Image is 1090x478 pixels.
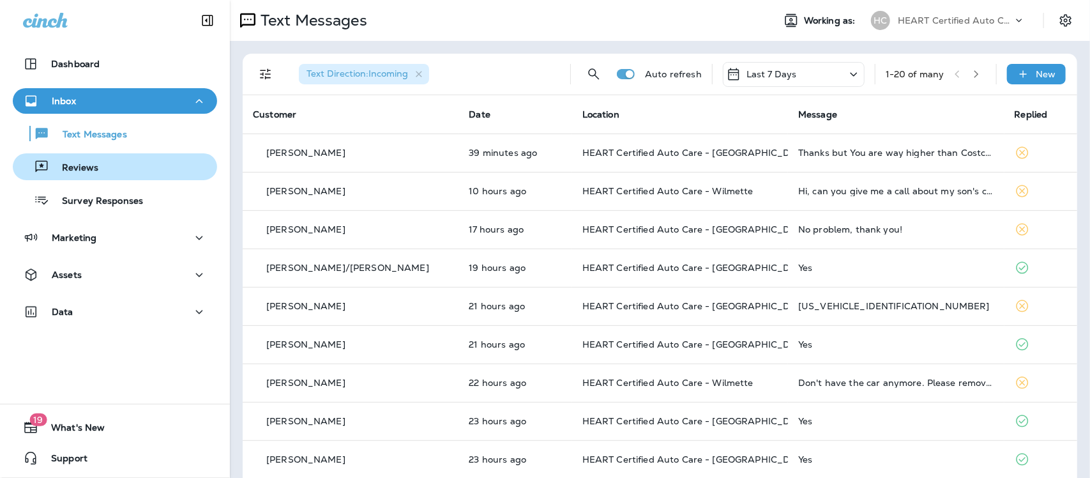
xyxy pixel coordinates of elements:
p: Dashboard [51,59,100,69]
p: [PERSON_NAME] [266,378,345,388]
button: Dashboard [13,51,217,77]
p: Data [52,307,73,317]
p: Sep 18, 2025 10:00 PM [469,186,561,196]
p: [PERSON_NAME] [266,186,345,196]
div: Thanks but You are way higher than Costco. Appreciate the estimate anyway. [798,148,994,158]
p: [PERSON_NAME] [266,454,345,465]
span: HEART Certified Auto Care - Wilmette [582,377,753,389]
p: Auto refresh [645,69,702,79]
span: Text Direction : Incoming [307,68,408,79]
p: Sep 18, 2025 11:01 AM [469,339,561,350]
span: HEART Certified Auto Care - [GEOGRAPHIC_DATA] [582,262,812,274]
button: Settings [1054,9,1077,32]
span: Location [582,109,619,120]
span: HEART Certified Auto Care - [GEOGRAPHIC_DATA] [582,147,812,158]
div: No problem, thank you! [798,224,994,235]
p: Assets [52,270,82,280]
div: HC [871,11,890,30]
p: Text Messages [255,11,367,30]
span: Customer [253,109,296,120]
p: Reviews [49,162,98,174]
p: [PERSON_NAME] [266,148,345,158]
span: Message [798,109,837,120]
p: Survey Responses [49,196,143,208]
span: Working as: [804,15,858,26]
button: Inbox [13,88,217,114]
p: Marketing [52,233,96,243]
span: Support [38,453,87,468]
p: [PERSON_NAME] [266,224,345,235]
span: What's New [38,422,105,438]
p: Last 7 Days [746,69,797,79]
p: HEART Certified Auto Care [898,15,1013,26]
button: Collapse Sidebar [190,8,225,33]
div: YV4A22PK6G1032857 [798,301,994,311]
div: Don't have the car anymore. Please remove it from your system. [798,378,994,388]
p: [PERSON_NAME] [266,301,345,311]
span: HEART Certified Auto Care - [GEOGRAPHIC_DATA] [582,415,812,427]
span: HEART Certified Auto Care - [GEOGRAPHIC_DATA] [582,224,812,235]
button: Text Messages [13,120,217,147]
div: 1 - 20 of many [886,69,944,79]
p: Sep 18, 2025 03:24 PM [469,224,561,235]
span: HEART Certified Auto Care - Wilmette [582,185,753,197]
div: Yes [798,454,994,465]
p: [PERSON_NAME] [266,416,345,426]
p: Sep 18, 2025 09:10 AM [469,416,561,426]
p: [PERSON_NAME] [266,339,345,350]
button: 19What's New [13,415,217,440]
button: Data [13,299,217,325]
span: Replied [1015,109,1048,120]
span: HEART Certified Auto Care - [GEOGRAPHIC_DATA] [582,300,812,312]
p: Inbox [52,96,76,106]
div: Text Direction:Incoming [299,64,429,84]
span: 19 [29,413,47,426]
span: HEART Certified Auto Care - [GEOGRAPHIC_DATA] [582,454,812,465]
p: Sep 19, 2025 08:02 AM [469,148,561,158]
button: Reviews [13,153,217,180]
button: Survey Responses [13,187,217,213]
p: Sep 18, 2025 09:08 AM [469,454,561,465]
p: Sep 18, 2025 11:04 AM [469,301,561,311]
p: [PERSON_NAME]/[PERSON_NAME] [266,263,429,273]
p: Sep 18, 2025 01:11 PM [469,263,561,273]
p: New [1036,69,1056,79]
div: Yes [798,339,994,350]
div: Hi, can you give me a call about my son's car? [798,186,994,196]
button: Assets [13,262,217,288]
button: Marketing [13,225,217,251]
div: Yes [798,263,994,273]
button: Filters [253,61,278,87]
p: Sep 18, 2025 10:22 AM [469,378,561,388]
button: Search Messages [581,61,607,87]
button: Support [13,445,217,471]
div: Yes [798,416,994,426]
p: Text Messages [50,129,127,141]
span: Date [469,109,490,120]
span: HEART Certified Auto Care - [GEOGRAPHIC_DATA] [582,339,812,350]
